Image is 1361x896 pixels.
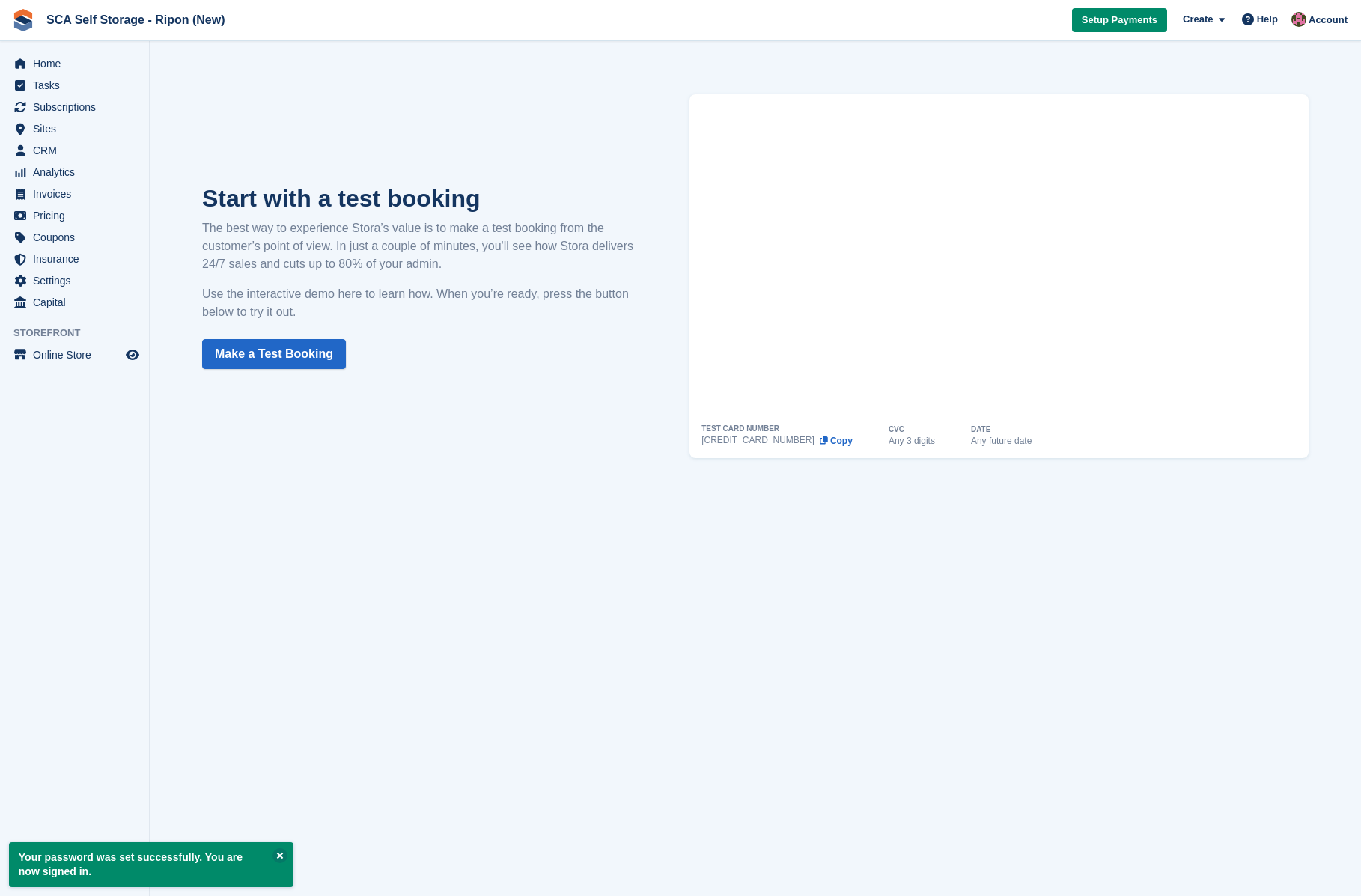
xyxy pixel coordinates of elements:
span: Settings [33,270,123,291]
a: menu [7,270,141,291]
span: Analytics [33,162,123,183]
img: Sam Chapman [1291,12,1306,27]
span: Storefront [13,326,149,341]
div: DATE [971,426,990,433]
a: menu [7,162,141,183]
span: Setup Payments [1082,13,1157,28]
span: Tasks [33,75,123,96]
a: menu [7,97,141,118]
a: menu [7,344,141,365]
span: Coupons [33,227,123,248]
a: menu [7,118,141,139]
span: Invoices [33,183,123,204]
a: menu [7,227,141,248]
img: stora-icon-8386f47178a22dfd0bd8f6a31ec36ba5ce8667c1dd55bd0f319d3a0aa187defe.svg [12,9,34,31]
a: Setup Payments [1072,8,1167,33]
a: Make a Test Booking [202,339,346,369]
span: Capital [33,292,123,313]
p: The best way to experience Stora’s value is to make a test booking from the customer’s point of v... [202,219,645,273]
strong: Start with a test booking [202,185,481,212]
span: CRM [33,140,123,161]
p: Your password was set successfully. You are now signed in. [9,842,293,887]
a: menu [7,183,141,204]
span: Online Store [33,344,123,365]
div: CVC [889,426,904,433]
span: Create [1183,12,1213,27]
div: [CREDIT_CARD_NUMBER] [701,436,815,445]
a: Preview store [124,346,141,364]
a: menu [7,249,141,269]
span: Account [1309,13,1348,28]
div: Any future date [971,436,1032,445]
a: menu [7,205,141,226]
div: Any 3 digits [889,436,935,445]
span: Home [33,53,123,74]
div: TEST CARD NUMBER [701,425,779,433]
button: Copy [819,436,853,446]
span: Insurance [33,249,123,269]
span: Help [1257,12,1278,27]
iframe: How to Place a Test Booking [701,94,1297,425]
span: Subscriptions [33,97,123,118]
span: Sites [33,118,123,139]
a: SCA Self Storage - Ripon (New) [40,7,231,32]
span: Pricing [33,205,123,226]
p: Use the interactive demo here to learn how. When you’re ready, press the button below to try it out. [202,285,645,321]
a: menu [7,53,141,74]
a: menu [7,292,141,313]
a: menu [7,140,141,161]
a: menu [7,75,141,96]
